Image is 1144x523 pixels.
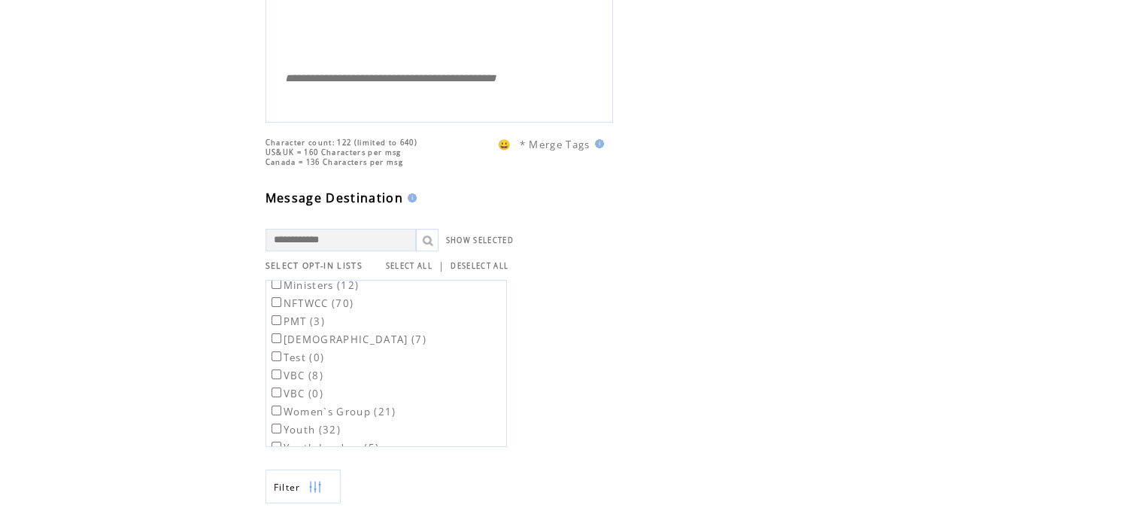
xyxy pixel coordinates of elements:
[520,138,590,151] span: * Merge Tags
[272,351,281,361] input: Test (0)
[272,424,281,433] input: Youth (32)
[272,279,281,289] input: Ministers (12)
[269,387,323,400] label: VBC (0)
[269,315,325,328] label: PMT (3)
[451,261,508,271] a: DESELECT ALL
[269,351,325,364] label: Test (0)
[590,139,604,148] img: help.gif
[272,442,281,452] input: Youth Leaders (5)
[272,388,281,397] input: VBC (0)
[272,333,281,343] input: [DEMOGRAPHIC_DATA] (7)
[498,138,511,151] span: 😀
[269,278,360,292] label: Ministers (12)
[266,260,363,271] span: SELECT OPT-IN LISTS
[269,441,380,455] label: Youth Leaders (5)
[269,369,323,382] label: VBC (8)
[269,333,426,346] label: [DEMOGRAPHIC_DATA] (7)
[308,470,322,504] img: filters.png
[386,261,432,271] a: SELECT ALL
[269,405,396,418] label: Women`s Group (21)
[266,470,341,503] a: Filter
[266,157,403,167] span: Canada = 136 Characters per msg
[266,138,417,147] span: Character count: 122 (limited to 640)
[266,147,402,157] span: US&UK = 160 Characters per msg
[272,315,281,325] input: PMT (3)
[438,259,445,272] span: |
[446,236,514,245] a: SHOW SELECTED
[269,296,354,310] label: NFTWCC (70)
[272,297,281,307] input: NFTWCC (70)
[274,481,301,494] span: Show filters
[403,193,417,202] img: help.gif
[272,406,281,415] input: Women`s Group (21)
[269,423,341,436] label: Youth (32)
[272,369,281,379] input: VBC (8)
[266,190,403,206] span: Message Destination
